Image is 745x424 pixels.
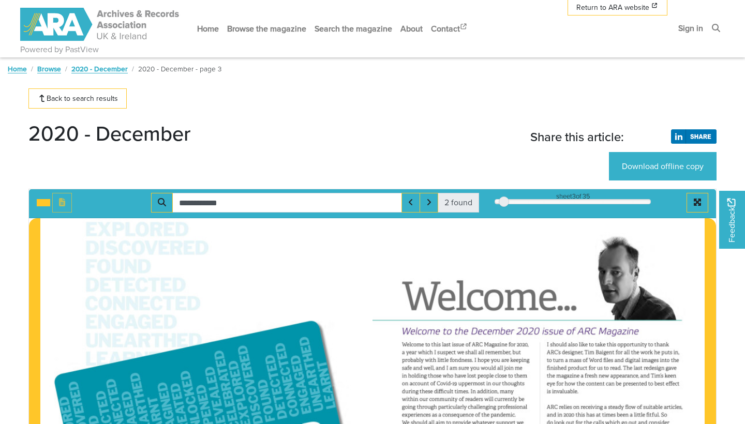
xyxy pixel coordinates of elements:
span: well, [423,364,432,371]
button: Previous Match [401,193,420,213]
span: V [514,370,528,404]
span: Feedback [725,199,738,243]
span: best [654,380,663,386]
span: for [556,380,561,387]
span: the [631,349,637,356]
span: to [508,372,511,378]
span: currently [494,395,513,403]
span: to [648,380,652,386]
span: Return to ARA website [576,2,649,13]
span: also [568,341,576,347]
span: are [501,357,507,363]
span: product [568,364,586,371]
span: all [624,349,629,356]
span: pandemic. [490,411,514,418]
span: little [437,356,446,364]
span: the [547,372,553,379]
span: last [634,364,640,371]
span: times [602,411,612,418]
img: LinkedIn [671,129,717,144]
span: work [640,349,650,356]
span: a [535,403,539,412]
span: all [497,364,502,371]
span: I [446,366,446,370]
span: a [578,393,582,403]
span: keen [664,372,675,379]
span: to [442,326,449,337]
span: and [413,364,421,371]
span: E [534,368,546,399]
span: and [614,356,622,364]
button: Open transcription window [52,193,72,213]
span: Welcome [401,341,420,348]
span: read. [610,364,620,371]
span: holding [408,371,424,379]
a: Powered by PastView [20,43,99,56]
span: d [527,404,531,414]
a: Browse [37,64,61,74]
span: this [606,340,614,348]
span: flow [625,403,633,411]
span: e [521,405,525,415]
span: join [504,364,512,371]
span: and [640,372,647,378]
span: within [401,395,415,403]
button: Toggle text selection (Alt+T) [37,199,50,206]
span: opportunity [617,340,644,349]
span: issue [542,326,560,338]
span: A [526,347,539,377]
span: addition, [477,387,496,395]
span: i [533,404,534,412]
span: 3 [572,191,576,201]
span: 2020 - December - page 3 [138,64,221,74]
span: probably [401,356,422,364]
span: d [541,401,544,411]
span: in [401,372,405,379]
a: Contact [427,15,472,42]
span: you [491,356,498,364]
span: these [420,387,430,395]
span: h [568,396,571,405]
span: experiences [401,411,426,418]
span: who [442,372,451,379]
span: year [406,349,415,356]
a: Would you like to provide feedback? [719,191,745,249]
span: sure [458,364,467,371]
span: steady [608,403,621,411]
span: r [559,398,560,406]
span: I [505,376,510,403]
span: to [648,341,652,347]
span: the [576,380,583,387]
a: Search the magazine [310,15,396,42]
button: Full screen mode [687,193,708,213]
span: myn [503,405,520,420]
span: we [457,349,463,355]
span: through [416,403,434,411]
span: u [495,411,498,421]
img: ARA - ARC Magazine | Powered by PastView [20,8,181,41]
span: turn [553,356,561,364]
span: for [615,349,620,356]
span: ARC [547,403,556,411]
span: mass [569,356,579,364]
span: a [630,413,631,417]
span: on [401,380,407,387]
span: people [478,372,491,379]
span: images [642,356,656,364]
span: last [442,341,449,348]
button: Search [151,193,173,213]
span: our [492,379,499,387]
span: remember, [485,349,506,356]
span: I [434,349,435,355]
span: fresh [585,371,596,379]
span: magazine [556,372,576,379]
span: fitful. [646,411,657,419]
span: you [470,364,478,371]
a: Home [8,64,27,74]
span: lost [467,372,473,379]
span: U [632,326,645,354]
span: So [661,412,666,418]
span: safe [401,364,410,371]
span: to [425,341,428,347]
button: Next Match [420,193,438,213]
